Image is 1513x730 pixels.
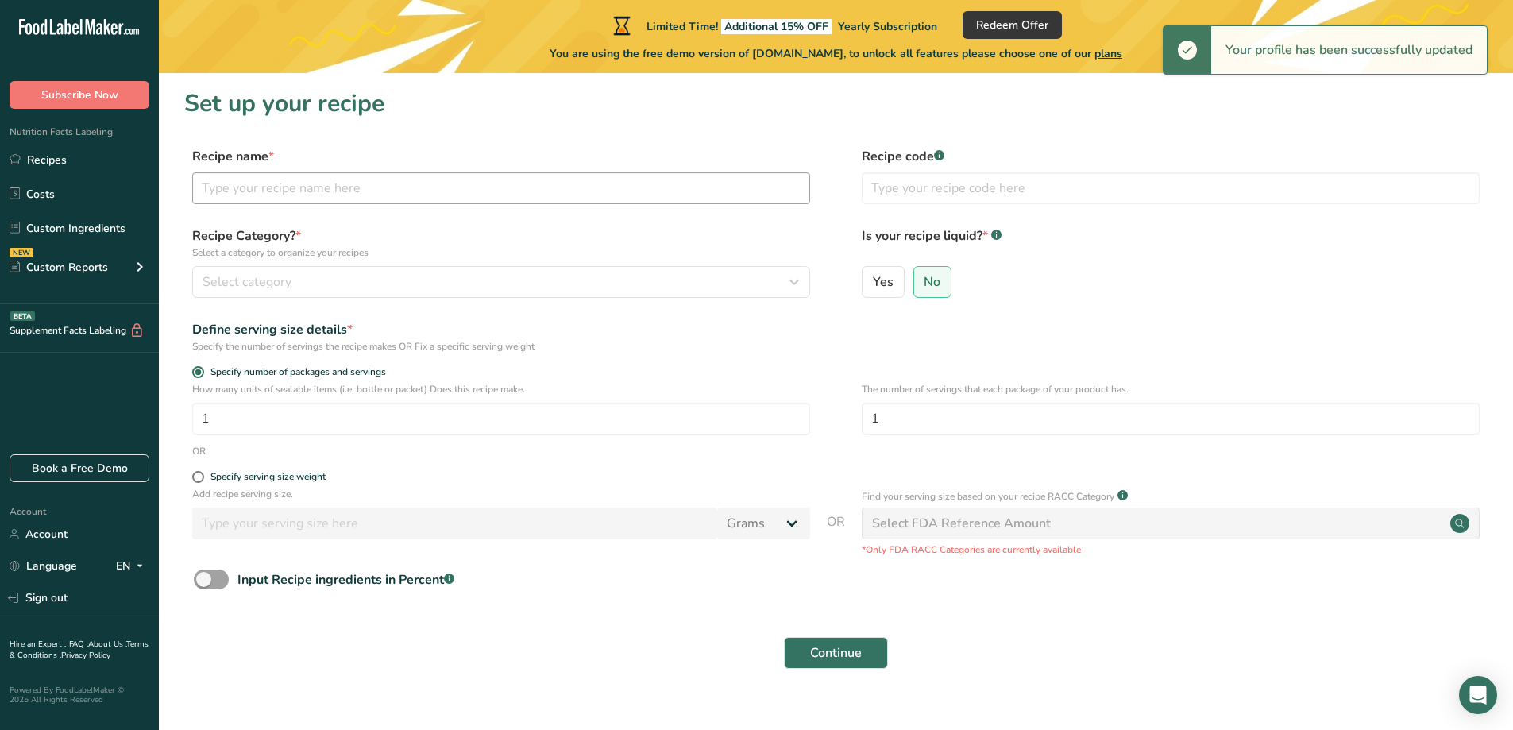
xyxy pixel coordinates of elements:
div: Input Recipe ingredients in Percent [237,570,454,589]
span: No [924,274,940,290]
div: Specify the number of servings the recipe makes OR Fix a specific serving weight [192,339,810,353]
button: Redeem Offer [963,11,1062,39]
label: Recipe name [192,147,810,166]
p: *Only FDA RACC Categories are currently available [862,543,1480,557]
button: Subscribe Now [10,81,149,109]
label: Recipe code [862,147,1480,166]
span: Subscribe Now [41,87,118,103]
a: Language [10,552,77,580]
span: OR [827,512,845,557]
div: Your profile has been successfully updated [1211,26,1487,74]
div: Powered By FoodLabelMaker © 2025 All Rights Reserved [10,686,149,705]
a: Terms & Conditions . [10,639,149,661]
p: Find your serving size based on your recipe RACC Category [862,489,1114,504]
div: Specify serving size weight [210,471,326,483]
span: Specify number of packages and servings [204,366,386,378]
span: Redeem Offer [976,17,1048,33]
div: NEW [10,248,33,257]
p: Add recipe serving size. [192,487,810,501]
button: Select category [192,266,810,298]
a: FAQ . [69,639,88,650]
input: Type your serving size here [192,508,717,539]
p: The number of servings that each package of your product has. [862,382,1480,396]
span: You are using the free demo version of [DOMAIN_NAME], to unlock all features please choose one of... [550,45,1122,62]
span: Select category [203,272,291,292]
a: Book a Free Demo [10,454,149,482]
label: Recipe Category? [192,226,810,260]
span: Continue [810,643,862,662]
div: EN [116,557,149,576]
span: Yes [873,274,894,290]
input: Type your recipe name here [192,172,810,204]
div: Open Intercom Messenger [1459,676,1497,714]
a: About Us . [88,639,126,650]
input: Type your recipe code here [862,172,1480,204]
span: Additional 15% OFF [721,19,832,34]
label: Is your recipe liquid? [862,226,1480,260]
div: BETA [10,311,35,321]
div: Limited Time! [610,16,937,35]
p: Select a category to organize your recipes [192,245,810,260]
button: Continue [784,637,888,669]
a: Privacy Policy [61,650,110,661]
span: Yearly Subscription [838,19,937,34]
p: How many units of sealable items (i.e. bottle or packet) Does this recipe make. [192,382,810,396]
div: Custom Reports [10,259,108,276]
span: plans [1094,46,1122,61]
div: OR [192,444,206,458]
div: Select FDA Reference Amount [872,514,1051,533]
h1: Set up your recipe [184,86,1488,122]
a: Hire an Expert . [10,639,66,650]
div: Define serving size details [192,320,810,339]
